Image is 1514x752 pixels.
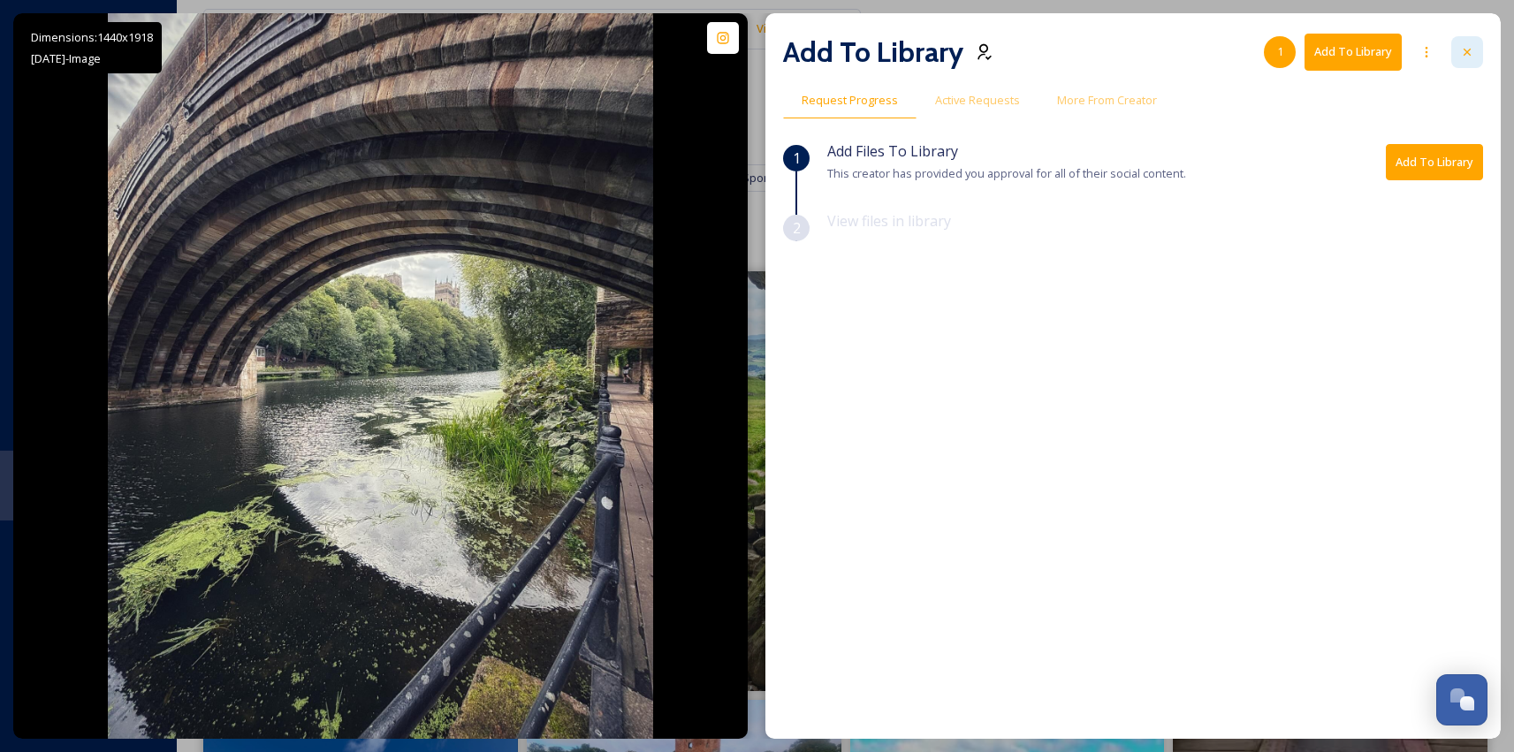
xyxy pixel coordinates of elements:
span: Dimensions: 1440 x 1918 [31,29,153,45]
span: Add Files To Library [827,141,958,161]
button: Open Chat [1436,674,1487,725]
button: Add To Library [1386,144,1483,180]
h2: Add To Library [783,31,963,73]
span: 2 [793,217,801,239]
span: [DATE] - Image [31,50,101,66]
img: #newcastlevisuals #urbanphotography #city_explore #citykillerz #ukpotd #gloriousbritain #yourbrit... [108,13,652,739]
span: 1 [793,148,801,169]
span: Active Requests [935,92,1020,109]
span: More From Creator [1057,92,1157,109]
button: Add To Library [1305,34,1402,70]
span: This creator has provided you approval for all of their social content. [827,165,1186,181]
span: View files in library [827,211,951,231]
span: Request Progress [802,92,898,109]
span: 1 [1277,43,1283,60]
